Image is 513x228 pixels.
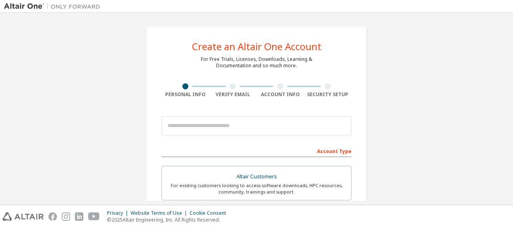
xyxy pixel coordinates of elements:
[167,171,346,182] div: Altair Customers
[75,212,83,221] img: linkedin.svg
[107,210,131,216] div: Privacy
[192,42,321,51] div: Create an Altair One Account
[88,212,100,221] img: youtube.svg
[48,212,57,221] img: facebook.svg
[162,91,209,98] div: Personal Info
[304,91,352,98] div: Security Setup
[162,144,351,157] div: Account Type
[131,210,190,216] div: Website Terms of Use
[4,2,104,10] img: Altair One
[201,56,312,69] div: For Free Trials, Licenses, Downloads, Learning & Documentation and so much more.
[256,91,304,98] div: Account Info
[167,182,346,195] div: For existing customers looking to access software downloads, HPC resources, community, trainings ...
[107,216,231,223] p: © 2025 Altair Engineering, Inc. All Rights Reserved.
[2,212,44,221] img: altair_logo.svg
[209,91,257,98] div: Verify Email
[190,210,231,216] div: Cookie Consent
[62,212,70,221] img: instagram.svg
